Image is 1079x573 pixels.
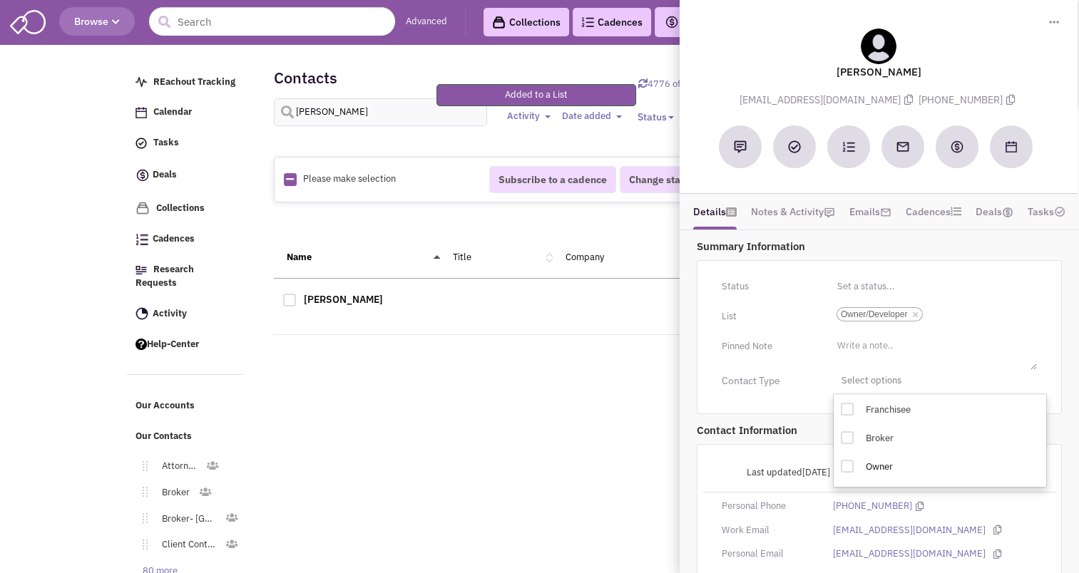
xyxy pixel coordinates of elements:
span: Cadences [153,233,195,245]
a: Company [566,251,604,263]
a: Client Contact [148,535,225,555]
div: List [712,305,824,328]
div: Personal Phone [712,500,824,513]
img: Subscribe to a cadence [842,140,855,153]
img: icon-tasks.png [135,138,147,149]
p: Contact Information [697,423,1062,438]
span: Activity [506,110,539,122]
a: [EMAIL_ADDRESS][DOMAIN_NAME] [833,547,986,561]
span: Browse [74,15,120,28]
a: Our Accounts [128,393,244,420]
a: Details [693,201,737,222]
img: Send an email [896,140,910,154]
img: Calendar.png [135,107,147,118]
img: Move.png [135,487,148,497]
a: Tasks [128,130,244,157]
a: [PHONE_NUMBER] [833,500,912,513]
span: Our Contacts [135,430,192,442]
input: Search contacts [274,98,488,126]
img: Schedule a Meeting [1006,141,1017,153]
img: Cadences_logo.png [581,17,594,27]
a: Tasks [1028,201,1065,222]
p: Added to a List [505,88,568,102]
label: Franchisee [866,403,1030,417]
a: Research Requests [128,257,244,297]
h2: Contacts [274,71,337,84]
span: Tasks [153,137,179,149]
label: Owner [866,460,1030,474]
a: Collections [128,195,244,222]
img: Research.png [135,266,147,274]
img: Move.png [135,461,148,471]
img: Move.png [135,540,148,549]
a: Cadences [906,201,961,222]
span: Our Accounts [135,400,195,412]
div: Work Email [712,524,824,537]
a: Our Contacts [128,423,244,450]
span: Calendar [153,106,192,118]
span: Collections [156,202,205,214]
a: Notes & Activity [751,201,835,222]
input: ×Owner/Developer [926,307,958,321]
label: Broker [866,432,1030,445]
div: Status [712,275,824,298]
a: REachout Tracking [128,69,244,96]
span: Activity [153,307,187,319]
span: Select options [833,370,1037,392]
a: Title [453,251,471,263]
span: Research Requests [135,263,194,289]
a: Sync contacts with Retailsphere [638,78,745,90]
input: Set a status... [833,275,1037,298]
button: Deals [660,13,713,31]
div: Last updated [712,459,839,486]
button: Activity [502,109,555,124]
img: Move.png [135,513,148,523]
img: icon-collection-lavender.png [135,201,150,215]
img: icon-dealamount.png [1002,207,1013,218]
span: Date added [561,110,610,122]
a: Broker [148,482,198,503]
a: Deals [976,201,1013,222]
span: Please make selection [303,172,396,185]
a: Calendar [128,99,244,126]
img: icon-collection-lavender-black.svg [492,16,506,29]
img: teammate.png [861,29,896,64]
span: Deals [665,15,709,28]
a: Collections [484,8,569,36]
a: [EMAIL_ADDRESS][DOMAIN_NAME] [833,524,986,537]
a: × [912,309,919,321]
img: icon-email-active-16.png [880,207,891,218]
span: [EMAIL_ADDRESS][DOMAIN_NAME] [740,93,919,106]
img: SmartAdmin [10,7,46,34]
a: Cadences [573,8,651,36]
img: Create a deal [950,140,964,154]
p: Summary Information [697,239,1062,254]
img: icon-note.png [824,207,835,218]
img: Cadences_logo.png [135,234,148,245]
a: Attorney [148,456,205,477]
img: icon-deals.svg [665,14,679,31]
button: Status [628,104,682,130]
span: REachout Tracking [153,76,235,88]
img: help.png [135,339,147,350]
a: Advanced [406,15,447,29]
div: Pinned Note [712,335,824,358]
a: Activity [128,301,244,328]
div: Personal Email [712,547,824,561]
input: Search [149,7,395,36]
a: Deals [128,160,244,191]
span: Owner/Developer [841,308,909,321]
img: Add a note [734,140,747,153]
img: Rectangle.png [284,173,297,186]
button: Subscribe to a cadence [489,166,616,193]
a: [PERSON_NAME] [304,293,383,306]
img: Add a Task [788,140,801,153]
a: Emails [849,201,891,222]
img: icon-deals.svg [135,167,150,184]
img: Activity.png [135,307,148,320]
button: Date added [557,109,626,124]
span: Status [637,110,666,123]
div: Contact Type [712,373,824,388]
span: [DATE] [802,466,830,478]
img: TaskCount.png [1054,206,1065,217]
